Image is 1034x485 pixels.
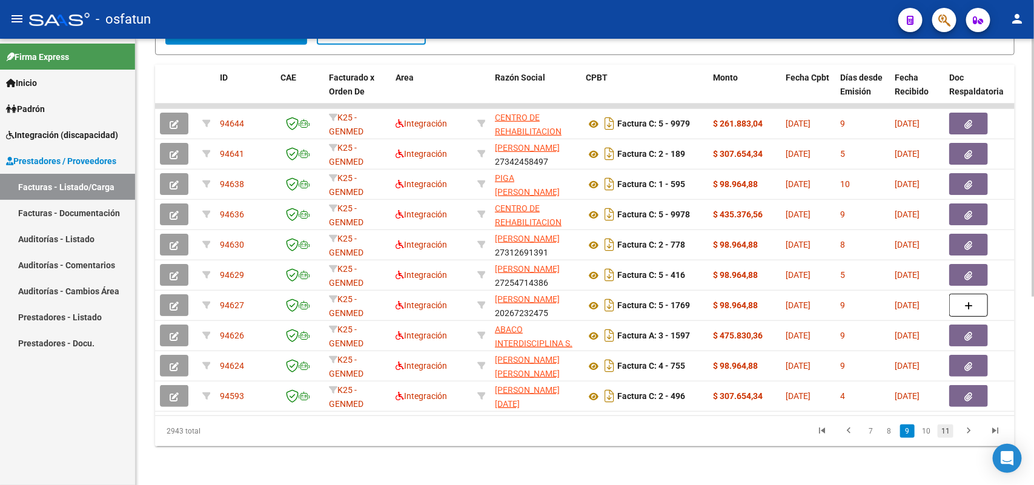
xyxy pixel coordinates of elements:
[220,391,244,401] span: 94593
[786,149,810,159] span: [DATE]
[786,119,810,128] span: [DATE]
[895,300,920,310] span: [DATE]
[495,292,576,318] div: 20267232475
[864,424,878,438] a: 7
[786,179,810,189] span: [DATE]
[220,119,244,128] span: 94644
[495,294,560,304] span: [PERSON_NAME]
[396,391,447,401] span: Integración
[280,73,296,82] span: CAE
[220,240,244,249] span: 94630
[938,424,953,438] a: 11
[602,265,617,285] i: Descargar documento
[895,270,920,280] span: [DATE]
[786,331,810,340] span: [DATE]
[220,361,244,371] span: 94624
[396,300,447,310] span: Integración
[329,113,363,136] span: K25 - GENMED
[602,114,617,133] i: Descargar documento
[495,353,576,378] div: 27206436412
[895,119,920,128] span: [DATE]
[220,210,244,219] span: 94636
[220,300,244,310] span: 94627
[617,180,685,190] strong: Factura C: 1 - 595
[840,73,883,96] span: Días desde Emisión
[1010,12,1024,26] mat-icon: person
[984,424,1007,438] a: go to last page
[781,65,835,118] datatable-header-cell: Fecha Cpbt
[6,76,37,90] span: Inicio
[895,240,920,249] span: [DATE]
[96,6,151,33] span: - osfatun
[329,355,363,378] span: K25 - GENMED
[602,386,617,406] i: Descargar documento
[155,416,325,446] div: 2943 total
[495,141,576,167] div: 27342458497
[581,65,708,118] datatable-header-cell: CPBT
[396,119,447,128] span: Integración
[895,179,920,189] span: [DATE]
[840,149,845,159] span: 5
[617,271,685,280] strong: Factura C: 5 - 416
[220,149,244,159] span: 94641
[602,326,617,345] i: Descargar documento
[329,173,363,197] span: K25 - GENMED
[949,73,1004,96] span: Doc Respaldatoria
[895,149,920,159] span: [DATE]
[617,150,685,159] strong: Factura C: 2 - 189
[396,270,447,280] span: Integración
[713,300,758,310] strong: $ 98.964,88
[713,73,738,82] span: Monto
[837,424,860,438] a: go to previous page
[895,331,920,340] span: [DATE]
[602,356,617,375] i: Descargar documento
[617,392,685,401] strong: Factura C: 2 - 496
[840,270,845,280] span: 5
[396,73,414,82] span: Area
[786,270,810,280] span: [DATE]
[840,240,845,249] span: 8
[329,143,363,167] span: K25 - GENMED
[713,149,763,159] strong: $ 307.654,34
[840,331,845,340] span: 9
[396,361,447,371] span: Integración
[495,234,560,243] span: [PERSON_NAME]
[713,361,758,371] strong: $ 98.964,88
[713,210,763,219] strong: $ 435.376,56
[957,424,980,438] a: go to next page
[495,262,576,288] div: 27254714386
[602,295,617,315] i: Descargar documento
[602,174,617,194] i: Descargar documento
[862,421,880,441] li: page 7
[713,331,763,340] strong: $ 475.830,36
[396,240,447,249] span: Integración
[840,119,845,128] span: 9
[713,240,758,249] strong: $ 98.964,88
[329,294,363,318] span: K25 - GENMED
[495,385,560,409] span: [PERSON_NAME][DATE]
[495,232,576,257] div: 27312691391
[329,264,363,288] span: K25 - GENMED
[10,12,24,26] mat-icon: menu
[786,210,810,219] span: [DATE]
[882,424,896,438] a: 8
[810,424,833,438] a: go to first page
[840,361,845,371] span: 9
[6,128,118,142] span: Integración (discapacidad)
[840,179,850,189] span: 10
[6,154,116,168] span: Prestadores / Proveedores
[898,421,916,441] li: page 9
[786,73,829,82] span: Fecha Cpbt
[495,203,563,254] span: CENTRO DE REHABILITACION MEDICO PRIVADO SRL
[329,73,374,96] span: Facturado x Orden De
[936,421,955,441] li: page 11
[895,361,920,371] span: [DATE]
[220,331,244,340] span: 94626
[713,179,758,189] strong: $ 98.964,88
[617,331,690,341] strong: Factura A: 3 - 1597
[396,149,447,159] span: Integración
[617,301,690,311] strong: Factura C: 5 - 1769
[713,270,758,280] strong: $ 98.964,88
[396,179,447,189] span: Integración
[220,270,244,280] span: 94629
